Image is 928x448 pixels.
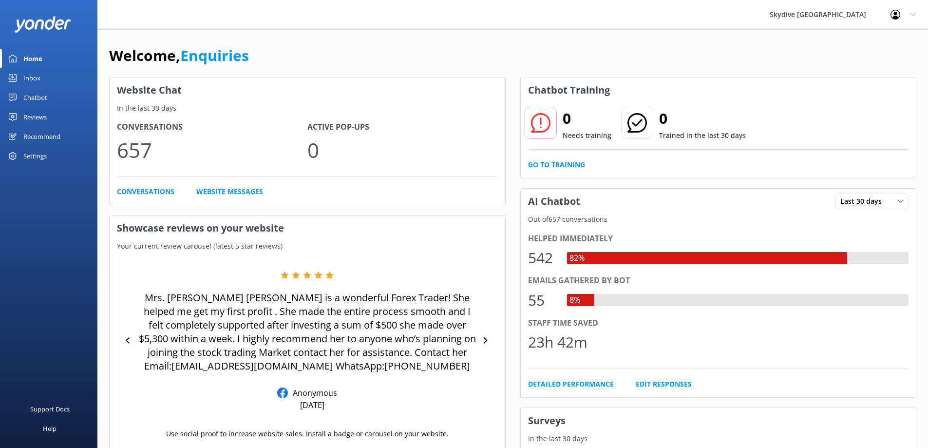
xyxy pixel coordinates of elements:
[528,274,909,287] div: Emails gathered by bot
[117,134,307,166] p: 657
[30,399,70,419] div: Support Docs
[521,78,617,103] h3: Chatbot Training
[521,433,916,444] p: In the last 30 days
[528,379,614,390] a: Detailed Performance
[659,130,746,141] p: Trained in the last 30 days
[567,294,583,307] div: 8%
[110,215,505,241] h3: Showcase reviews on your website
[23,88,47,107] div: Chatbot
[23,49,42,68] div: Home
[110,241,505,252] p: Your current review carousel (latest 5 star reviews)
[528,331,587,354] div: 23h 42m
[23,107,47,127] div: Reviews
[166,429,449,439] p: Use social proof to increase website sales. Install a badge or carousel on your website.
[23,127,60,146] div: Recommend
[563,107,611,130] h2: 0
[23,146,47,166] div: Settings
[288,388,337,398] p: Anonymous
[521,214,916,225] p: Out of 657 conversations
[528,159,585,170] a: Go to Training
[300,400,324,410] p: [DATE]
[528,289,557,312] div: 55
[528,246,557,270] div: 542
[528,233,909,245] div: Helped immediately
[117,121,307,134] h4: Conversations
[567,252,587,265] div: 82%
[110,78,505,103] h3: Website Chat
[43,419,57,438] div: Help
[15,16,71,32] img: yonder-white-logo.png
[136,291,478,373] p: Mrs. [PERSON_NAME] [PERSON_NAME] is a wonderful Forex Trader! She helped me get my first profit ....
[196,186,263,197] a: Website Messages
[521,408,916,433] h3: Surveys
[110,103,505,114] p: In the last 30 days
[180,45,249,65] a: Enquiries
[840,196,888,207] span: Last 30 days
[659,107,746,130] h2: 0
[277,388,288,398] img: Facebook Reviews
[521,189,587,214] h3: AI Chatbot
[528,317,909,330] div: Staff time saved
[117,186,174,197] a: Conversations
[563,130,611,141] p: Needs training
[109,44,249,67] h1: Welcome,
[23,68,40,88] div: Inbox
[307,121,498,134] h4: Active Pop-ups
[636,379,692,390] a: Edit Responses
[307,134,498,166] p: 0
